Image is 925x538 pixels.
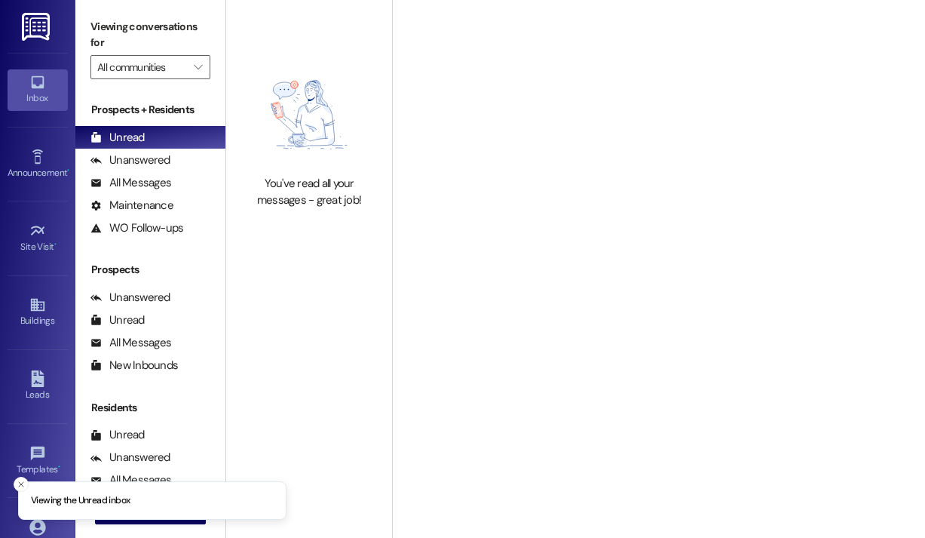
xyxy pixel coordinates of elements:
span: • [54,239,57,250]
div: Prospects + Residents [75,102,225,118]
img: ResiDesk Logo [22,13,53,41]
div: Unanswered [90,152,170,168]
button: Close toast [14,477,29,492]
div: Unanswered [90,450,170,466]
p: Viewing the Unread inbox [31,494,130,508]
div: Unanswered [90,290,170,306]
div: You've read all your messages - great job! [243,176,375,208]
div: Maintenance [90,198,173,214]
span: • [58,462,60,472]
img: empty-state [243,61,375,169]
div: Prospects [75,262,225,278]
label: Viewing conversations for [90,15,210,55]
a: Inbox [8,69,68,110]
div: All Messages [90,335,171,351]
a: Buildings [8,292,68,333]
i:  [194,61,202,73]
a: Templates • [8,441,68,481]
input: All communities [97,55,186,79]
div: All Messages [90,175,171,191]
span: • [67,165,69,176]
div: WO Follow-ups [90,220,183,236]
a: Site Visit • [8,218,68,259]
div: Unread [90,312,145,328]
div: Unread [90,130,145,146]
div: Unread [90,427,145,443]
a: Leads [8,366,68,407]
div: New Inbounds [90,358,178,374]
div: Residents [75,400,225,416]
